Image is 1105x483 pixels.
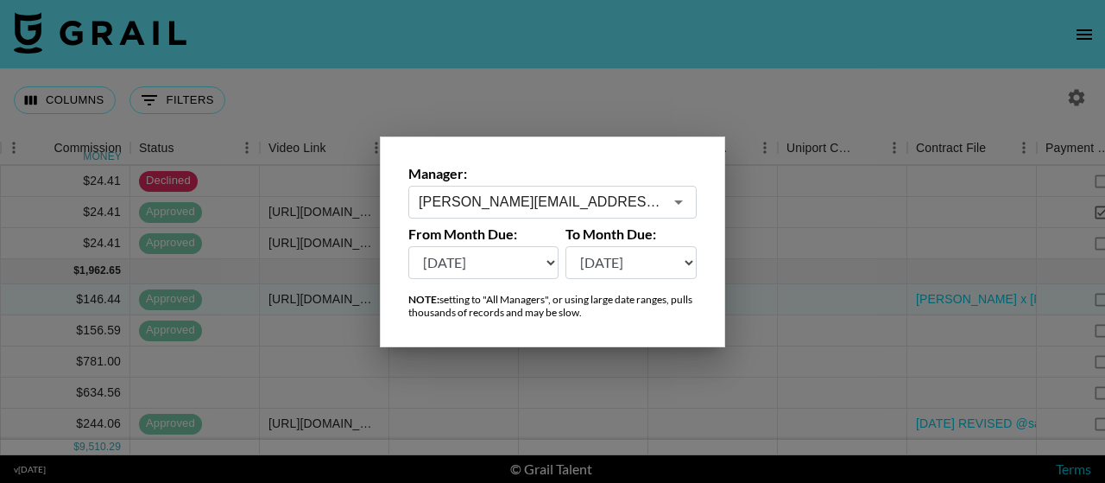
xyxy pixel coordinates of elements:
label: To Month Due: [565,226,698,243]
div: setting to "All Managers", or using large date ranges, pulls thousands of records and may be slow. [408,293,697,319]
button: Open [666,190,691,214]
strong: NOTE: [408,293,439,306]
label: Manager: [408,165,697,182]
label: From Month Due: [408,226,559,243]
